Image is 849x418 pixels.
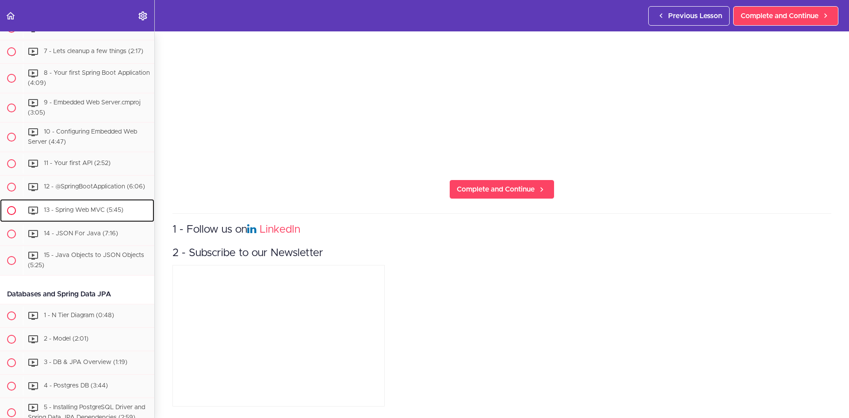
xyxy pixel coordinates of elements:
span: 3 - DB & JPA Overview (1:19) [44,359,127,365]
span: 13 - Spring Web MVC (5:45) [44,207,123,213]
a: Previous Lesson [648,6,730,26]
span: 11 - Your first API (2:52) [44,160,111,166]
span: 10 - Configuring Embedded Web Server (4:47) [28,129,137,146]
svg: Back to course curriculum [5,11,16,21]
a: LinkedIn [260,224,300,235]
h3: 2 - Subscribe to our Newsletter [172,246,831,261]
a: Complete and Continue [733,6,838,26]
span: 12 - @SpringBootApplication (6:06) [44,184,145,190]
span: 2 - Model (2:01) [44,336,88,342]
span: 4 - Postgres DB (3:44) [44,383,108,389]
span: 1 - N Tier Diagram (0:48) [44,312,114,318]
span: 8 - Your first Spring Boot Application (4:09) [28,70,150,86]
svg: Settings Menu [138,11,148,21]
span: 14 - JSON For Java (7:16) [44,230,118,237]
span: Complete and Continue [457,184,535,195]
span: 15 - Java Objects to JSON Objects (5:25) [28,252,144,268]
a: Complete and Continue [449,180,555,199]
span: 9 - Embedded Web Server.cmproj (3:05) [28,100,141,116]
span: Previous Lesson [668,11,722,21]
span: Complete and Continue [741,11,818,21]
span: 7 - Lets cleanup a few things (2:17) [44,48,143,54]
h3: 1 - Follow us on [172,222,831,237]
